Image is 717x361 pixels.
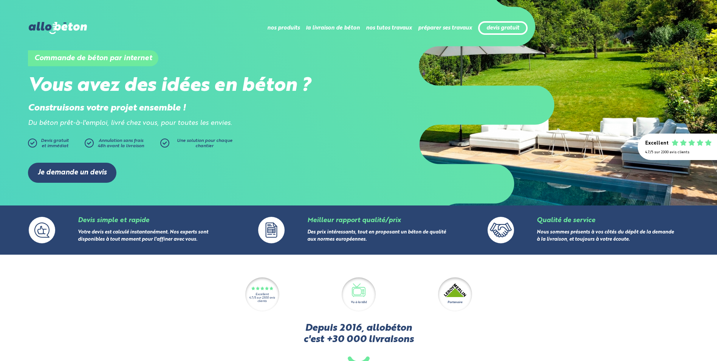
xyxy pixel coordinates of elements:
[351,300,367,305] div: Vu à la télé
[418,19,472,37] li: préparer ses travaux
[267,19,300,37] li: nos produits
[28,138,81,151] a: Devis gratuitet immédiat
[78,230,208,242] a: Votre devis est calculé instantanément. Nos experts sont disponibles à tout moment pour l'affiner...
[448,300,462,305] div: Partenaire
[645,150,709,154] div: 4.7/5 sur 2300 avis clients
[537,217,595,224] a: Qualité de service
[28,120,232,126] i: Du béton prêt-à-l'emploi, livré chez vous, pour toutes les envies.
[41,138,69,148] span: Devis gratuit et immédiat
[85,138,160,151] a: Annulation sans frais48h avant la livraison
[78,217,149,224] a: Devis simple et rapide
[307,217,401,224] a: Meilleur rapport qualité/prix
[306,19,360,37] li: la livraison de béton
[645,141,669,146] div: Excellent
[366,19,412,37] li: nos tutos travaux
[28,104,186,113] strong: Construisons votre projet ensemble !
[307,230,446,242] a: Des prix intéressants, tout en proposant un béton de qualité aux normes européennes.
[29,22,87,34] img: allobéton
[28,163,116,183] a: Je demande un devis
[160,138,236,151] a: Une solution pour chaque chantier
[537,230,674,242] a: Nous sommes présents à vos côtés du dépôt de la demande à la livraison, et toujours à votre écoute.
[98,138,144,148] span: Annulation sans frais 48h avant la livraison
[28,75,358,97] h2: Vous avez des idées en béton ?
[28,50,158,66] h1: Commande de béton par internet
[256,293,269,296] div: Excellent
[177,138,232,148] span: Une solution pour chaque chantier
[245,296,279,303] div: 4.7/5 sur 2300 avis clients
[486,25,519,31] a: devis gratuit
